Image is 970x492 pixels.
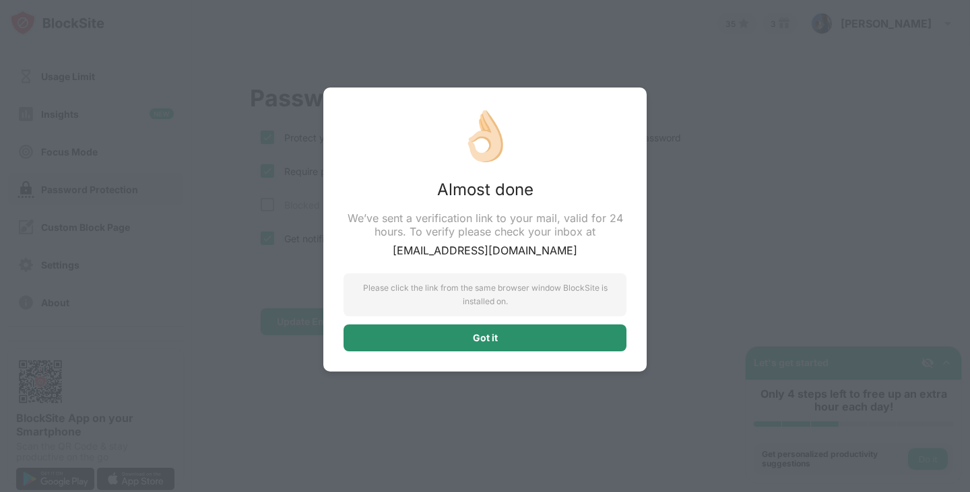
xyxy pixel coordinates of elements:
div: Please click the link from the same browser window BlockSite is installed on. [344,273,626,316]
div: [EMAIL_ADDRESS][DOMAIN_NAME] [344,238,626,273]
div: Almost done [344,179,626,201]
div: Got it [473,332,498,343]
div: We’ve sent a verification link to your mail, valid for 24 hours. To verify please check your inbo... [344,201,626,238]
div: 👌🏻 [344,108,626,179]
